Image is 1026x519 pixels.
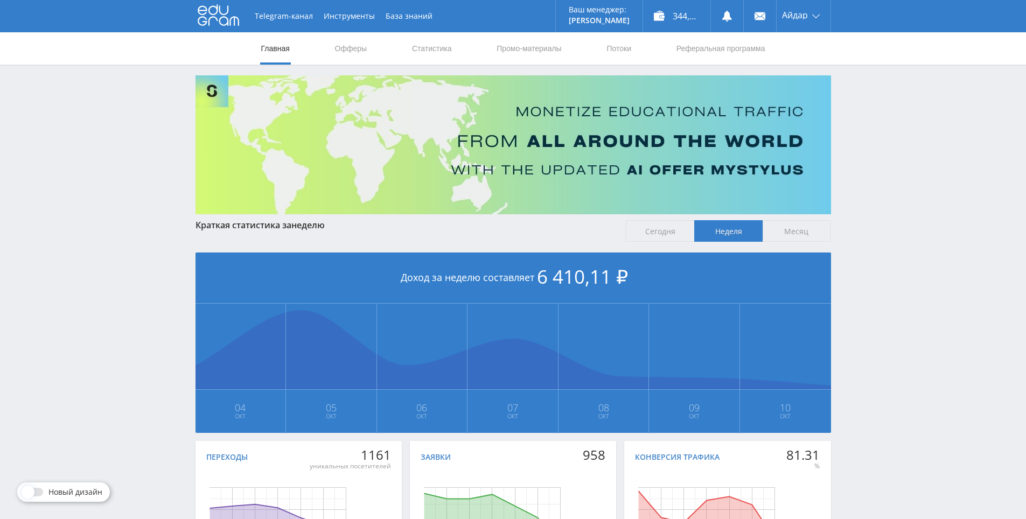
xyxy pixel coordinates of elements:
span: неделю [291,219,325,231]
span: 06 [378,403,467,412]
div: % [786,462,820,471]
span: 10 [741,403,830,412]
p: [PERSON_NAME] [569,16,630,25]
span: 6 410,11 ₽ [537,264,628,289]
span: Окт [468,412,557,420]
span: Неделя [694,220,763,242]
a: Промо-материалы [495,32,562,65]
div: 958 [583,447,605,462]
span: Окт [196,412,285,420]
span: Окт [559,412,648,420]
div: Краткая статистика за [196,220,616,230]
span: Айдар [782,11,808,19]
span: 07 [468,403,557,412]
span: 05 [287,403,376,412]
a: Реферальная программа [675,32,766,65]
span: 04 [196,403,285,412]
span: Окт [741,412,830,420]
span: Окт [650,412,739,420]
p: Ваш менеджер: [569,5,630,14]
a: Офферы [334,32,368,65]
a: Потоки [605,32,632,65]
span: Окт [287,412,376,420]
span: Сегодня [626,220,694,242]
a: Главная [260,32,291,65]
div: 1161 [310,447,391,462]
div: Конверсия трафика [635,453,720,461]
span: Новый дизайн [48,488,102,496]
img: Banner [196,75,831,214]
div: Доход за неделю составляет [196,253,831,304]
span: 08 [559,403,648,412]
span: Месяц [763,220,831,242]
span: Окт [378,412,467,420]
div: Переходы [206,453,248,461]
a: Статистика [411,32,453,65]
div: уникальных посетителей [310,462,391,471]
div: Заявки [421,453,451,461]
div: 81.31 [786,447,820,462]
span: 09 [650,403,739,412]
